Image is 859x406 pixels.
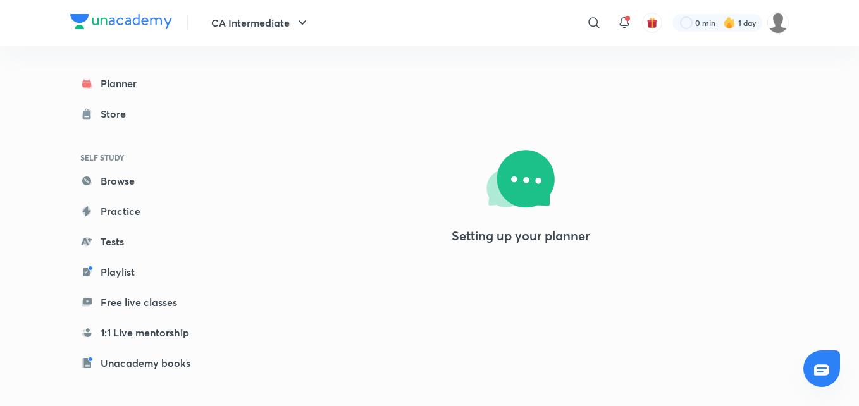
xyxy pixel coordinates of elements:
[70,320,217,345] a: 1:1 Live mentorship
[70,199,217,224] a: Practice
[642,13,662,33] button: avatar
[70,229,217,254] a: Tests
[723,16,736,29] img: streak
[101,106,133,121] div: Store
[646,17,658,28] img: avatar
[70,350,217,376] a: Unacademy books
[204,10,318,35] button: CA Intermediate
[70,101,217,126] a: Store
[70,71,217,96] a: Planner
[70,147,217,168] h6: SELF STUDY
[767,12,789,34] img: Shikha kumari
[70,290,217,315] a: Free live classes
[452,228,590,243] h4: Setting up your planner
[70,168,217,194] a: Browse
[70,14,172,29] img: Company Logo
[70,259,217,285] a: Playlist
[70,14,172,32] a: Company Logo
